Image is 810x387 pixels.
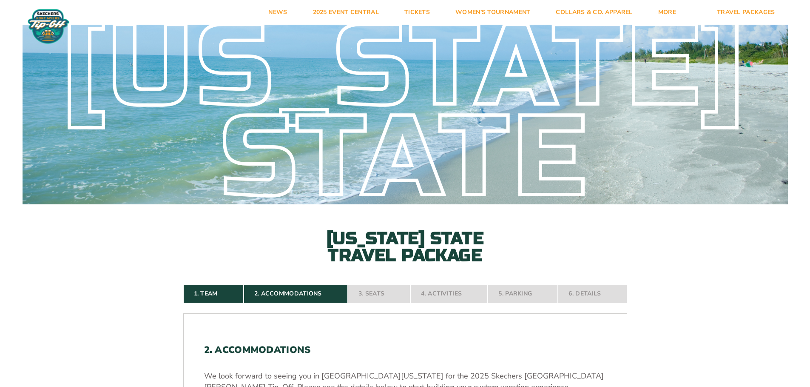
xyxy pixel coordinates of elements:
[183,284,244,303] a: 1. Team
[26,9,71,44] img: Fort Myers Tip-Off
[23,22,788,204] div: [US_STATE] State
[204,344,606,355] h2: 2. Accommodations
[312,230,499,264] h2: [US_STATE] State Travel Package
